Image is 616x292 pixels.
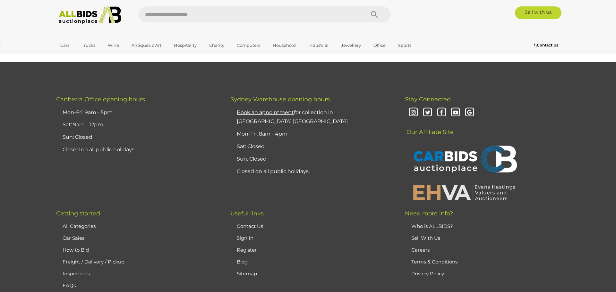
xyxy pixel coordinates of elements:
a: FAQs [63,282,76,288]
a: Antiques & Art [127,40,166,51]
i: Facebook [436,107,447,118]
img: Allbids.com.au [55,6,125,24]
a: Trucks [78,40,99,51]
a: Household [269,40,300,51]
li: Closed on all public holidays. [61,144,214,156]
a: Privacy Policy [411,271,444,277]
a: How to Bid [63,247,89,253]
i: Instagram [408,107,419,118]
span: Sydney Warehouse opening hours [230,96,330,103]
b: Contact Us [534,43,558,47]
a: Blog [237,259,248,265]
a: Sitemap [237,271,257,277]
a: Inspections [63,271,90,277]
a: Sell with us [515,6,561,19]
a: Sign In [237,235,253,241]
a: Who is ALLBIDS? [411,223,453,229]
a: Sports [394,40,415,51]
a: Careers [411,247,430,253]
a: Hospitality [170,40,201,51]
a: [GEOGRAPHIC_DATA] [56,51,110,61]
a: All Categories [63,223,96,229]
a: Book an appointmentfor collection in [GEOGRAPHIC_DATA] [GEOGRAPHIC_DATA] [237,109,348,125]
span: Useful links [230,210,264,217]
a: Charity [205,40,228,51]
a: Cars [56,40,73,51]
a: Sell With Us [411,235,440,241]
a: Register [237,247,257,253]
span: Our Affiliate Site [405,119,454,136]
li: Sun: Closed [235,153,389,165]
img: EHVA | Evans Hastings Valuers and Auctioneers [410,184,519,201]
li: Closed on all public holidays. [235,165,389,178]
span: Canberra Office opening hours [56,96,145,103]
a: Contact Us [237,223,263,229]
a: Computers [233,40,264,51]
li: Sat: Closed [235,140,389,153]
span: Need more info? [405,210,453,217]
a: Office [369,40,390,51]
span: Stay Connected [405,96,451,103]
i: Youtube [450,107,461,118]
a: Car Sales [63,235,84,241]
li: Mon-Fri: 9am - 5pm [61,106,214,119]
span: Getting started [56,210,100,217]
img: CARBIDS Auctionplace [410,139,519,181]
li: Sat: 9am - 12pm [61,119,214,131]
a: Contact Us [534,42,560,49]
u: Book an appointment [237,109,294,115]
a: Jewellery [337,40,365,51]
li: Sun: Closed [61,131,214,144]
button: Search [358,6,390,22]
a: Wine [104,40,123,51]
a: Freight / Delivery / Pickup [63,259,124,265]
li: Mon-Fri: 8am - 4pm [235,128,389,140]
i: Google [464,107,475,118]
i: Twitter [422,107,433,118]
a: Terms & Conditions [411,259,458,265]
a: Industrial [304,40,333,51]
